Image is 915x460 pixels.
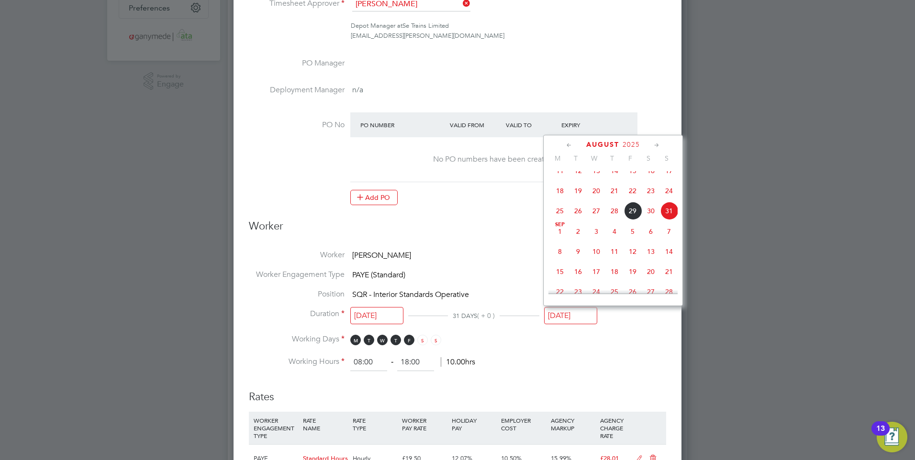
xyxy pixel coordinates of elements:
span: 2 [569,222,587,241]
span: [PERSON_NAME] [352,251,411,260]
div: Expiry [559,116,615,133]
span: ‐ [389,357,395,367]
div: AGENCY CHARGE RATE [598,412,631,444]
span: 15 [624,162,642,180]
span: 8 [551,242,569,261]
span: n/a [352,85,363,95]
span: T [603,154,621,163]
label: Working Hours [249,357,345,367]
div: Valid To [503,116,559,133]
div: WORKER PAY RATE [400,412,449,437]
button: Open Resource Center, 13 new notifications [877,422,907,452]
span: F [621,154,639,163]
div: 13 [876,428,885,441]
span: 13 [642,242,660,261]
span: 29 [624,202,642,220]
span: T [567,154,585,163]
span: 19 [624,263,642,281]
span: S [417,335,428,345]
div: PO Number [358,116,447,133]
span: ( + 0 ) [477,311,495,320]
span: 1 [551,222,569,241]
span: 20 [587,182,605,200]
div: RATE NAME [301,412,350,437]
span: 27 [642,283,660,301]
span: 3 [587,222,605,241]
span: 25 [605,283,624,301]
span: 12 [624,242,642,261]
label: Duration [249,309,345,319]
span: 28 [605,202,624,220]
span: S [639,154,658,163]
span: 21 [660,263,678,281]
span: Sep [551,222,569,227]
span: 22 [624,182,642,200]
span: 19 [569,182,587,200]
span: SQR - Interior Standards Operative [352,290,469,299]
label: PO No [249,120,345,130]
span: 17 [587,263,605,281]
span: T [364,335,374,345]
span: 22 [551,283,569,301]
span: S [431,335,441,345]
span: 26 [569,202,587,220]
span: 31 DAYS [453,312,477,320]
label: Deployment Manager [249,85,345,95]
span: T [391,335,401,345]
span: 12 [569,162,587,180]
span: 21 [605,182,624,200]
span: 13 [587,162,605,180]
input: 08:00 [350,354,387,371]
span: 4 [605,222,624,241]
label: Working Days [249,334,345,344]
span: M [350,335,361,345]
span: 16 [642,162,660,180]
span: 31 [660,202,678,220]
span: W [585,154,603,163]
h3: Rates [249,381,666,404]
span: 27 [587,202,605,220]
span: 25 [551,202,569,220]
label: PO Manager [249,58,345,68]
h3: Worker [249,219,666,241]
input: 17:00 [397,354,434,371]
label: Position [249,289,345,299]
div: WORKER ENGAGEMENT TYPE [251,412,301,444]
span: 24 [587,283,605,301]
span: 23 [642,182,660,200]
span: 2025 [623,141,640,149]
span: 10 [587,242,605,261]
span: M [548,154,567,163]
span: 15 [551,263,569,281]
span: 5 [624,222,642,241]
button: Add PO [350,190,398,205]
label: Worker Engagement Type [249,270,345,280]
span: 10.00hrs [441,357,475,367]
span: 30 [642,202,660,220]
span: 23 [569,283,587,301]
span: W [377,335,388,345]
span: 11 [605,242,624,261]
div: RATE TYPE [350,412,400,437]
span: S [658,154,676,163]
input: Select one [544,307,597,325]
div: HOLIDAY PAY [449,412,499,437]
span: Se Trains Limited [402,22,449,30]
span: 18 [605,263,624,281]
span: 24 [660,182,678,200]
span: [EMAIL_ADDRESS][PERSON_NAME][DOMAIN_NAME] [351,32,504,40]
span: 11 [551,162,569,180]
span: August [586,141,619,149]
span: 14 [660,242,678,261]
span: 7 [660,222,678,241]
div: AGENCY MARKUP [548,412,598,437]
span: 14 [605,162,624,180]
span: 20 [642,263,660,281]
span: F [404,335,414,345]
div: EMPLOYER COST [499,412,548,437]
span: 28 [660,283,678,301]
span: 16 [569,263,587,281]
span: 18 [551,182,569,200]
div: Valid From [447,116,503,133]
span: Depot Manager at [351,22,402,30]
